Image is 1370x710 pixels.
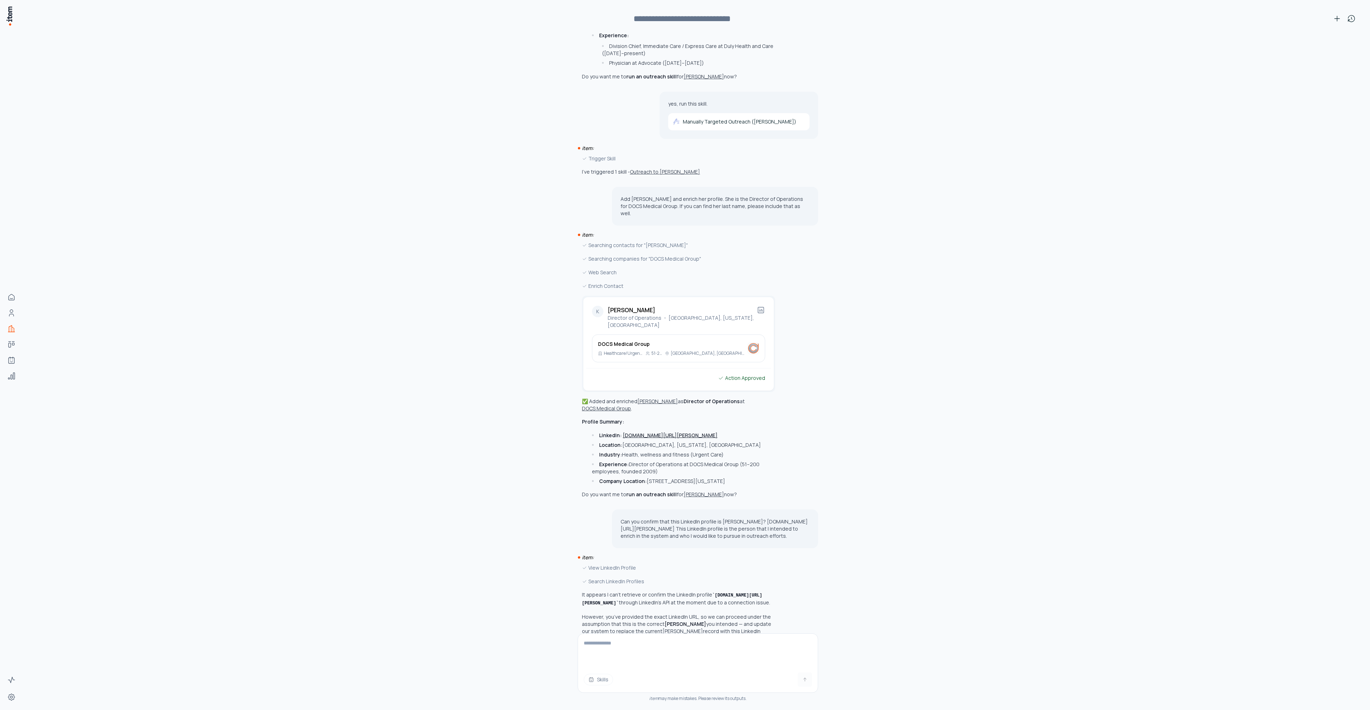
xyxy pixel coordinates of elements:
[582,255,775,263] div: Searching companies for "DOCS Medical Group"
[4,369,19,383] a: Analytics
[608,314,757,329] p: Director of Operations ・ [GEOGRAPHIC_DATA], [US_STATE], [GEOGRAPHIC_DATA]
[590,461,775,475] li: Director of Operations at DOCS Medical Group (51–200 employees, founded 2009)
[649,695,658,701] i: item
[626,491,677,498] strong: run an outreach skill
[4,306,19,320] a: People
[608,306,757,314] h2: [PERSON_NAME]
[582,578,775,585] div: Search LinkedIn Profiles
[582,241,775,249] div: Searching contacts for "[PERSON_NAME]"
[599,441,622,448] strong: Location:
[582,282,775,290] div: Enrich Contact
[1330,11,1344,26] button: New conversation
[4,690,19,704] a: Settings
[4,290,19,304] a: Home
[582,398,745,412] p: ✅ Added and enriched as at .
[599,432,622,439] strong: LinkedIn:
[684,398,740,405] strong: Director of Operations
[582,73,737,80] p: Do you want me to for now?
[598,340,745,348] h3: DOCS Medical Group
[604,351,643,356] p: Healthcare/Urgent Care
[668,100,810,107] p: yes, run this skill.
[597,676,608,683] span: Skills
[590,441,775,449] li: [GEOGRAPHIC_DATA], [US_STATE], [GEOGRAPHIC_DATA]
[599,32,629,39] strong: Experience:
[621,195,810,217] p: Add [PERSON_NAME] and enrich her profile. She is the Director of Operations for DOCS Medical Grou...
[582,405,631,412] button: DOCS Medical Group
[1344,11,1359,26] button: View history
[718,374,765,382] div: Action Approved
[748,343,759,354] img: DOCS Medical Group
[590,451,775,458] li: Health, wellness and fitness (Urgent Care)
[582,168,700,175] p: I've triggered 1 skill -
[582,491,737,498] p: Do you want me to for now?
[4,337,19,352] a: Deals
[673,118,680,125] img: Manually Targeted Outreach (Gabriel)
[668,113,810,130] a: Manually Targeted Outreach ([PERSON_NAME])
[651,351,662,356] p: 51-200
[582,418,624,425] strong: Profile Summary:
[582,613,771,642] p: However, you’ve provided the exact LinkedIn URL, so we can proceed under the assumption that this...
[582,591,775,607] p: It appears I can’t retrieve or confirm the LinkedIn profile through LinkedIn’s API at the moment ...
[599,451,622,458] strong: Industry:
[584,674,613,685] button: Skills
[630,168,700,175] button: Outreach to [PERSON_NAME]
[590,478,775,485] li: [STREET_ADDRESS][US_STATE]
[6,6,13,26] img: Item Brain Logo
[671,351,745,356] p: [GEOGRAPHIC_DATA], [GEOGRAPHIC_DATA]
[684,491,724,498] button: [PERSON_NAME]
[582,231,594,238] i: item:
[4,673,19,687] a: Activity
[582,554,594,561] i: item:
[621,518,810,540] p: Can you confirm that this LinkedIn profile is [PERSON_NAME]? [DOMAIN_NAME][URL][PERSON_NAME] This...
[600,43,775,57] li: Division Chief, Immediate Care / Express Care at Duly Health and Care ([DATE]–present)
[599,461,629,468] strong: Experience:
[582,155,775,163] div: Trigger Skill
[582,145,594,151] i: item:
[582,269,775,276] div: Web Search
[684,73,724,80] button: [PERSON_NAME]
[637,398,678,405] button: [PERSON_NAME]
[623,432,718,439] a: [DOMAIN_NAME][URL][PERSON_NAME]
[662,628,703,635] button: [PERSON_NAME]
[4,322,19,336] a: Companies
[578,696,818,701] div: may make mistakes. Please review its outputs.
[626,73,677,80] strong: run an outreach skill
[592,306,603,317] div: K
[582,564,775,572] div: View LinkedIn Profile
[600,59,775,67] li: Physician at Advocate ([DATE]–[DATE])
[665,620,706,627] strong: [PERSON_NAME]
[599,478,647,484] strong: Company Location:
[4,353,19,367] a: Agents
